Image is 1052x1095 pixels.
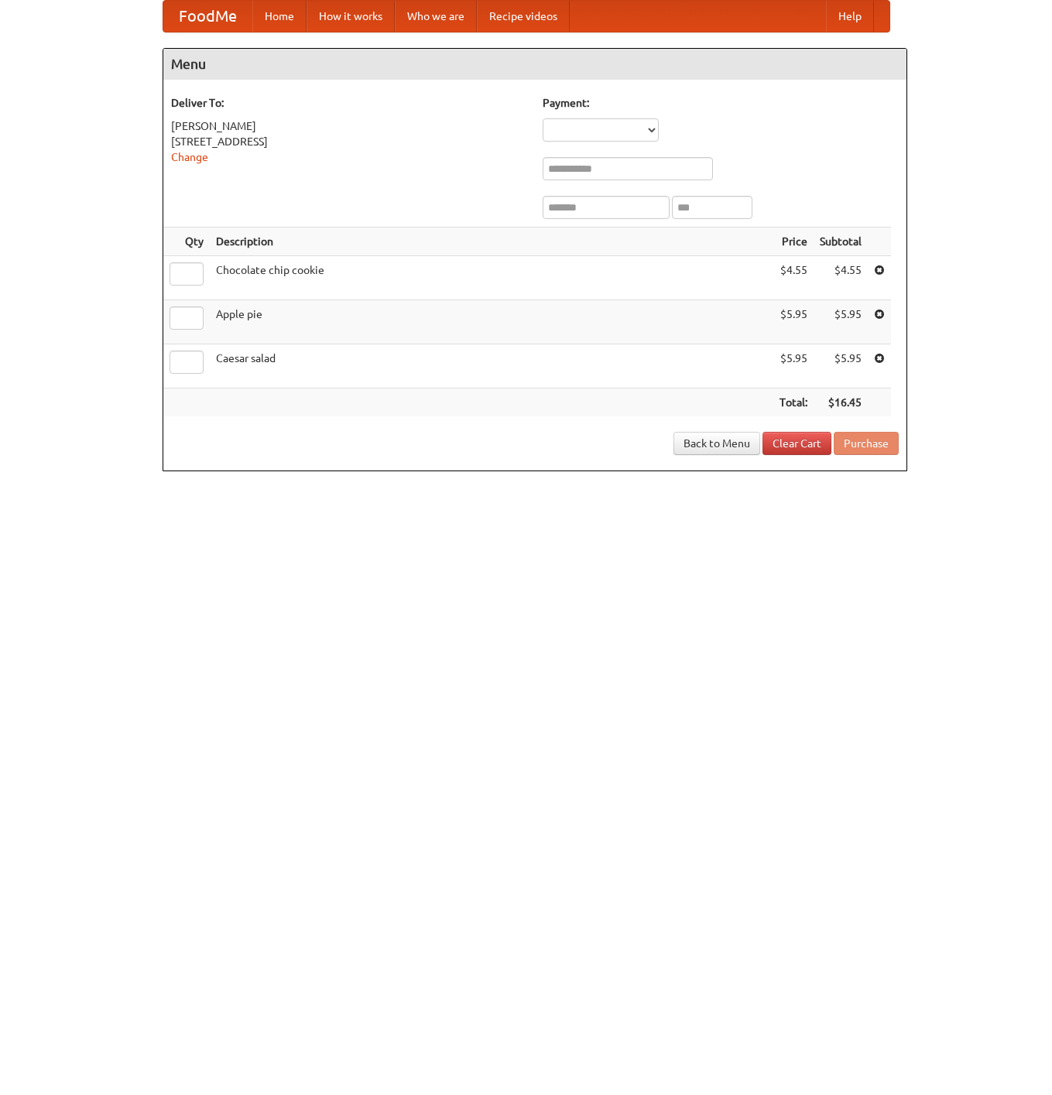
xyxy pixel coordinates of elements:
[826,1,874,32] a: Help
[210,256,773,300] td: Chocolate chip cookie
[762,432,831,455] a: Clear Cart
[773,344,814,388] td: $5.95
[163,228,210,256] th: Qty
[163,1,252,32] a: FoodMe
[252,1,307,32] a: Home
[814,256,868,300] td: $4.55
[171,118,527,134] div: [PERSON_NAME]
[673,432,760,455] a: Back to Menu
[814,388,868,417] th: $16.45
[814,228,868,256] th: Subtotal
[543,95,899,111] h5: Payment:
[834,432,899,455] button: Purchase
[210,228,773,256] th: Description
[814,300,868,344] td: $5.95
[773,300,814,344] td: $5.95
[171,134,527,149] div: [STREET_ADDRESS]
[773,228,814,256] th: Price
[171,95,527,111] h5: Deliver To:
[210,300,773,344] td: Apple pie
[814,344,868,388] td: $5.95
[307,1,395,32] a: How it works
[773,388,814,417] th: Total:
[163,49,906,80] h4: Menu
[210,344,773,388] td: Caesar salad
[477,1,570,32] a: Recipe videos
[395,1,477,32] a: Who we are
[773,256,814,300] td: $4.55
[171,151,208,163] a: Change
